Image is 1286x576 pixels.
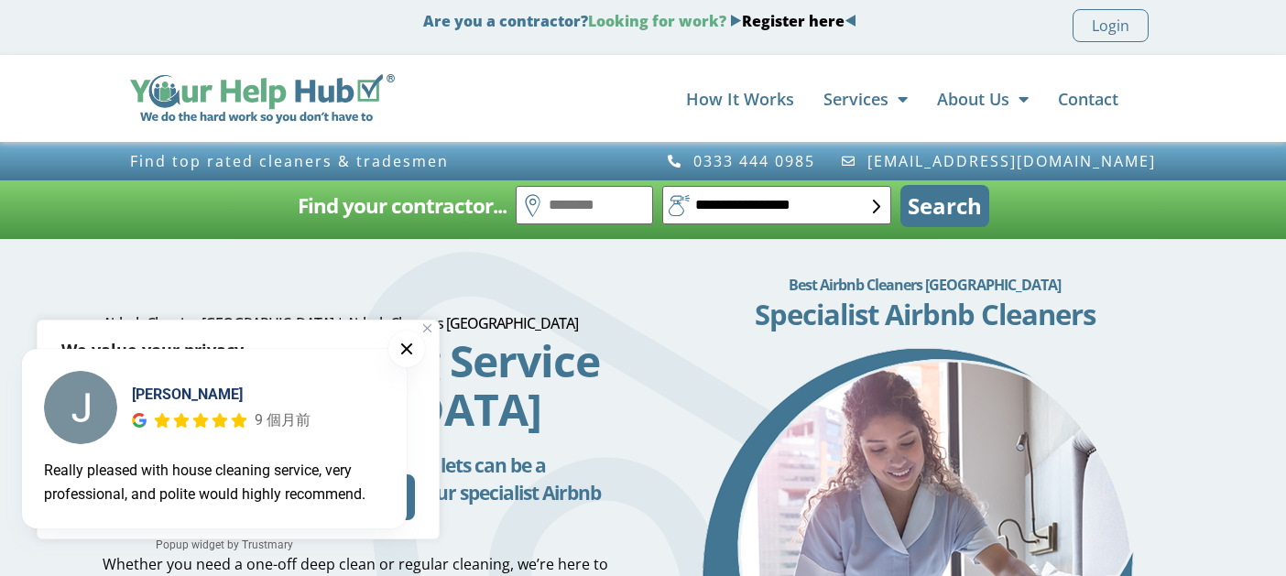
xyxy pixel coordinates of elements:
a: [EMAIL_ADDRESS][DOMAIN_NAME] [841,153,1157,169]
strong: Are you a contractor? [423,11,856,31]
div: Google [132,413,147,428]
h2: Find your contractor... [298,188,507,224]
img: Google Reviews [132,413,147,428]
img: select-box-form.svg [873,200,881,213]
img: Janet [44,371,117,444]
h1: Airbnb Cleaning [GEOGRAPHIC_DATA] | Airbnb Cleaners [GEOGRAPHIC_DATA] [103,316,620,331]
a: About Us [937,81,1029,117]
img: Close [423,324,431,332]
a: Popup widget by Trustmary [22,536,427,554]
div: 9 個月前 [255,408,311,432]
span: Looking for work? [588,11,726,31]
img: Your Help Hub Wide Logo [130,74,395,124]
h3: Find top rated cleaners & tradesmen [130,153,634,169]
a: Services [823,81,908,117]
a: Register here [742,11,845,31]
button: Search [900,185,989,227]
a: Login [1073,9,1149,42]
span: [EMAIL_ADDRESS][DOMAIN_NAME] [863,153,1156,169]
a: 0333 444 0985 [666,153,815,169]
div: [PERSON_NAME] [132,384,311,406]
a: How It Works [686,81,794,117]
h3: Specialist Airbnb Cleaners [666,300,1183,329]
img: Blue Arrow - Right [730,15,742,27]
a: Contact [1058,81,1118,117]
nav: Menu [413,81,1118,117]
span: 0333 444 0985 [689,153,815,169]
img: Blue Arrow - Left [845,15,856,27]
h2: Best Airbnb Cleaners [GEOGRAPHIC_DATA] [666,266,1183,303]
div: Really pleased with house cleaning service, very professional, and polite would highly recommend. [44,459,385,506]
span: Login [1092,14,1129,38]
